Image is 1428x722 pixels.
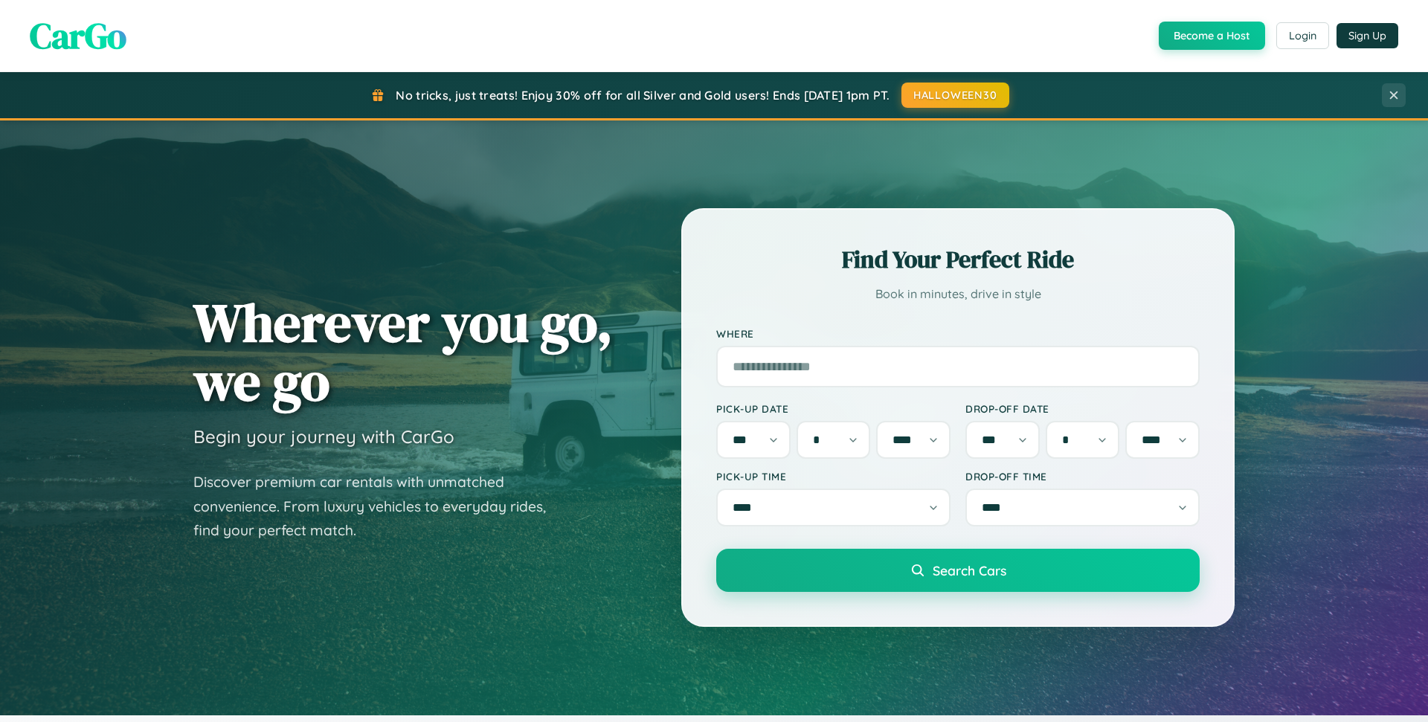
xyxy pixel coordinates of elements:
[193,293,613,410] h1: Wherever you go, we go
[30,11,126,60] span: CarGo
[716,549,1200,592] button: Search Cars
[716,283,1200,305] p: Book in minutes, drive in style
[396,88,890,103] span: No tricks, just treats! Enjoy 30% off for all Silver and Gold users! Ends [DATE] 1pm PT.
[716,470,951,483] label: Pick-up Time
[1159,22,1265,50] button: Become a Host
[933,562,1006,578] span: Search Cars
[901,83,1009,108] button: HALLOWEEN30
[1337,23,1398,48] button: Sign Up
[716,327,1200,340] label: Where
[193,470,565,543] p: Discover premium car rentals with unmatched convenience. From luxury vehicles to everyday rides, ...
[716,402,951,415] label: Pick-up Date
[193,425,454,448] h3: Begin your journey with CarGo
[965,470,1200,483] label: Drop-off Time
[965,402,1200,415] label: Drop-off Date
[1276,22,1329,49] button: Login
[716,243,1200,276] h2: Find Your Perfect Ride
